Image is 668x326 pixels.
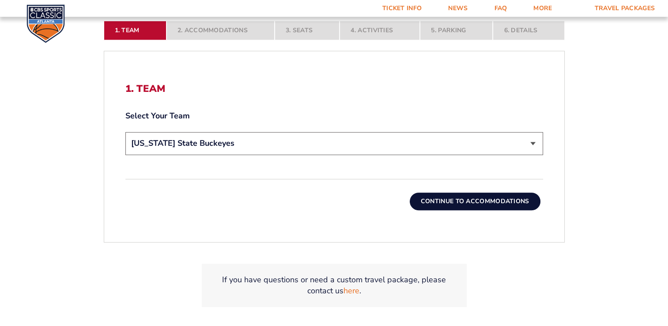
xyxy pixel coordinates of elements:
[125,110,543,121] label: Select Your Team
[212,274,456,296] p: If you have questions or need a custom travel package, please contact us .
[26,4,65,43] img: CBS Sports Classic
[410,193,540,210] button: Continue To Accommodations
[343,285,359,296] a: here
[125,83,543,95] h2: 1. Team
